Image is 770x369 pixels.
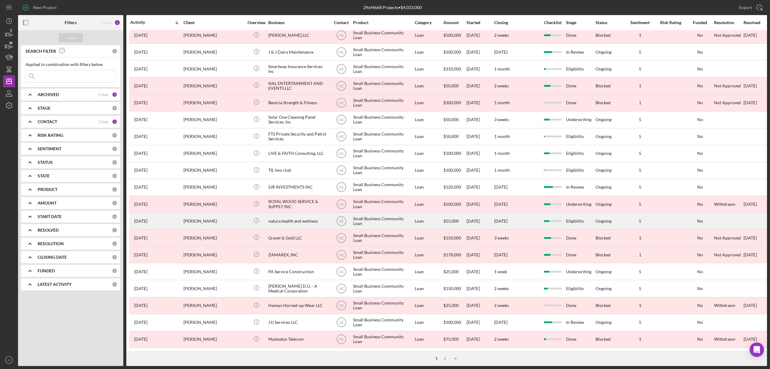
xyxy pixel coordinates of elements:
b: STATE [38,174,50,178]
div: LIVE & FAITH Consulting, LLC [268,145,328,161]
div: Ongoing [596,134,611,139]
div: [PERSON_NAME] [183,162,244,178]
div: 5 [625,202,655,207]
div: Ongoing [596,286,611,291]
div: Ongoing [596,67,611,71]
time: [DATE] [494,252,507,257]
div: NAL ENTERTAINMENT AND EVENTS LLC [268,78,328,94]
div: Small Business Community Loan [353,129,413,145]
b: STATUS [38,160,53,165]
time: 1 month [494,100,510,105]
div: SJR INVESTMENTS INC [268,179,328,195]
div: 1 [625,252,655,257]
time: 2025-08-22 22:51 [134,83,147,88]
time: 2025-07-30 17:53 [134,303,147,308]
div: Done [566,298,595,314]
div: PA Service Construction [268,264,328,280]
div: FTS Private Security and Patrol Services [268,129,328,145]
div: 5 [625,269,655,274]
div: TIL two club [268,162,328,178]
text: AE [339,84,343,88]
div: Small Business Community Loan [353,298,413,314]
div: No [686,269,713,274]
time: 1 month [494,151,510,156]
div: Done [566,78,595,94]
div: 1 [625,83,655,88]
div: [PERSON_NAME] [183,196,244,212]
div: 0 [112,160,117,165]
div: [DATE] [467,145,494,161]
text: AE [339,152,343,156]
div: [DATE] [467,264,494,280]
div: 1 [112,92,117,97]
div: Loan [415,314,443,330]
div: Loan [415,129,443,145]
time: 2025-08-06 15:09 [134,286,147,291]
div: 2 [114,20,120,26]
div: No [686,286,713,291]
div: [PERSON_NAME] [183,314,244,330]
b: AMOUNT [38,201,57,205]
div: [DATE] [467,213,494,229]
div: Stage [566,20,595,25]
text: AE [339,135,343,139]
div: Done [566,95,595,111]
div: [PERSON_NAME] [183,95,244,111]
div: Done [566,27,595,43]
time: 2 weeks [494,33,509,38]
div: 0 [112,48,117,54]
time: [DATE] [494,49,507,55]
div: Loan [415,78,443,94]
div: No [686,202,713,207]
text: AE [339,304,343,308]
div: Product [353,20,413,25]
b: ARCHIVED [38,92,59,97]
div: Underwriting [566,196,595,212]
div: [DATE] [467,298,494,314]
div: $150,000 [443,230,466,246]
div: Loan [415,95,443,111]
div: [DATE] [467,230,494,246]
div: [PERSON_NAME] [183,27,244,43]
div: Small Business Community Loan [353,27,413,43]
time: 2025-08-22 23:12 [134,67,147,71]
div: Done [566,247,595,263]
div: 0 [112,227,117,233]
div: 1 [625,236,655,240]
div: Small Business Community Loan [353,213,413,229]
div: 0 [112,133,117,138]
div: Small Business Community Loan [353,95,413,111]
div: [DATE] [467,280,494,296]
b: CLOSING DATE [38,255,67,260]
div: Eligibility [566,129,595,145]
div: Funded [686,20,713,25]
b: SEARCH FILTER [26,49,56,54]
div: Status [596,20,624,25]
time: [DATE] [494,184,507,189]
div: Ongoing [596,202,611,207]
div: No [686,236,713,240]
div: Overview [245,20,268,25]
text: AE [339,202,343,206]
b: RESOLUTION [38,241,64,246]
div: [DATE] [467,196,494,212]
div: Sentiment [625,20,655,25]
time: 2 weeks [494,83,509,88]
div: Solar One Cleaning Panel Services, Inc [268,112,328,128]
time: 3 weeks [494,117,509,122]
div: $310,000 [443,61,466,77]
div: Eligibility [566,280,595,296]
div: 0 [112,173,117,179]
div: natura health and wellness [268,213,328,229]
div: [DATE] [467,179,494,195]
div: [PERSON_NAME] [183,112,244,128]
div: Small Business Community Loan [353,179,413,195]
div: $50,000 [443,129,466,145]
div: Loan [415,213,443,229]
time: 2 weeks [494,303,509,308]
div: No [686,33,713,38]
div: $150,000 [443,280,466,296]
div: Loan [415,61,443,77]
time: [DATE] [494,202,507,207]
div: Not Approved [714,83,741,88]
